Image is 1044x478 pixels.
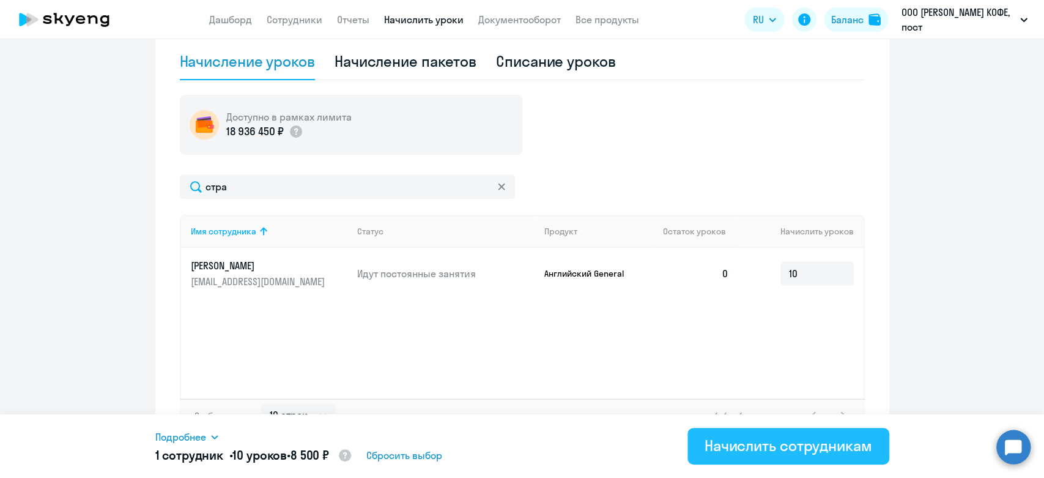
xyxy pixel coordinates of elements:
div: Начислить сотрудникам [705,436,872,455]
div: Баланс [831,12,864,27]
a: [PERSON_NAME][EMAIL_ADDRESS][DOMAIN_NAME] [191,259,348,288]
th: Начислить уроков [738,215,863,248]
div: Статус [357,226,535,237]
div: Продукт [544,226,577,237]
div: Продукт [544,226,653,237]
div: Списание уроков [496,51,616,71]
span: 1 - 1 из 1 сотрудника [715,410,791,421]
span: Сбросить выбор [366,448,442,463]
a: Все продукты [576,13,639,26]
img: balance [868,13,881,26]
p: Идут постоянные занятия [357,267,535,280]
span: Остаток уроков [663,226,726,237]
div: Имя сотрудника [191,226,348,237]
input: Поиск по имени, email, продукту или статусу [180,174,515,199]
a: Дашборд [209,13,252,26]
a: Отчеты [337,13,369,26]
p: Английский General [544,268,636,279]
span: 10 уроков [232,447,287,463]
p: ООО [PERSON_NAME] КОФЕ, пост [901,5,1015,34]
span: RU [753,12,764,27]
button: Балансbalance [824,7,888,32]
p: [EMAIL_ADDRESS][DOMAIN_NAME] [191,275,328,288]
button: RU [744,7,785,32]
h5: Доступно в рамках лимита [226,110,352,124]
div: Начисление пакетов [335,51,476,71]
button: ООО [PERSON_NAME] КОФЕ, пост [895,5,1034,34]
h5: 1 сотрудник • • [155,447,353,465]
img: wallet-circle.png [190,110,219,140]
span: 8 500 ₽ [291,447,329,463]
button: Начислить сотрудникам [687,428,889,465]
td: 0 [653,248,739,299]
div: Статус [357,226,383,237]
div: Имя сотрудника [191,226,256,237]
p: 18 936 450 ₽ [226,124,284,140]
a: Документооборот [478,13,561,26]
p: [PERSON_NAME] [191,259,328,272]
span: Подробнее [155,430,206,444]
a: Начислить уроки [384,13,464,26]
div: Остаток уроков [663,226,739,237]
a: Сотрудники [267,13,322,26]
div: Начисление уроков [180,51,315,71]
span: Отображать по: [194,410,256,421]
